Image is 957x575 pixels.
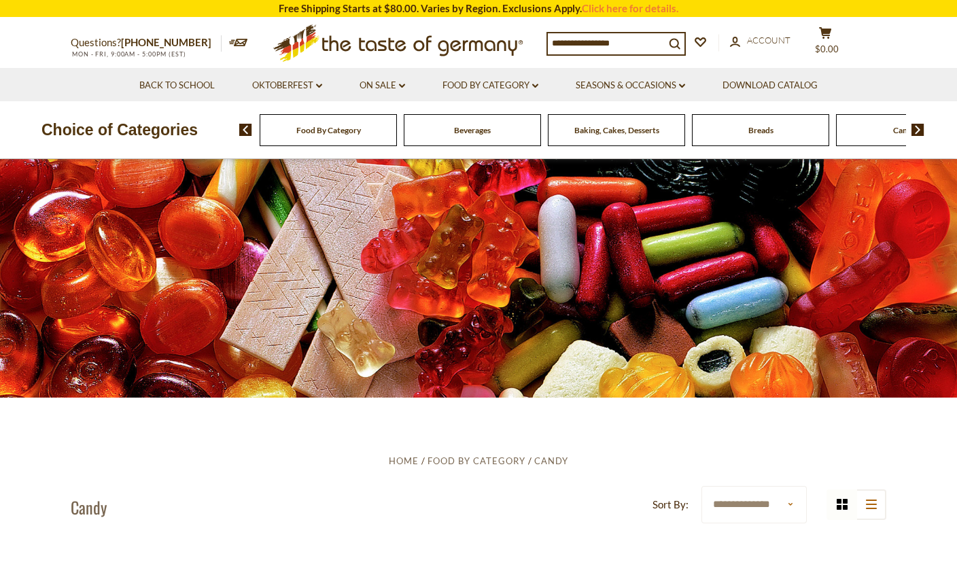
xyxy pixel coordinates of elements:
a: Breads [748,125,773,135]
p: Questions? [71,34,222,52]
a: Food By Category [296,125,361,135]
a: On Sale [360,78,405,93]
img: next arrow [911,124,924,136]
a: Food By Category [442,78,538,93]
a: Beverages [454,125,491,135]
span: $0.00 [815,43,839,54]
a: Food By Category [428,455,525,466]
img: previous arrow [239,124,252,136]
a: [PHONE_NUMBER] [121,36,211,48]
a: Click here for details. [582,2,678,14]
label: Sort By: [652,496,689,513]
a: Home [389,455,419,466]
a: Seasons & Occasions [576,78,685,93]
a: Candy [893,125,916,135]
button: $0.00 [805,27,846,60]
h1: Candy [71,497,107,517]
span: MON - FRI, 9:00AM - 5:00PM (EST) [71,50,186,58]
a: Back to School [139,78,215,93]
a: Baking, Cakes, Desserts [574,125,659,135]
a: Oktoberfest [252,78,322,93]
a: Candy [534,455,568,466]
a: Download Catalog [723,78,818,93]
a: Account [730,33,790,48]
span: Account [747,35,790,46]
